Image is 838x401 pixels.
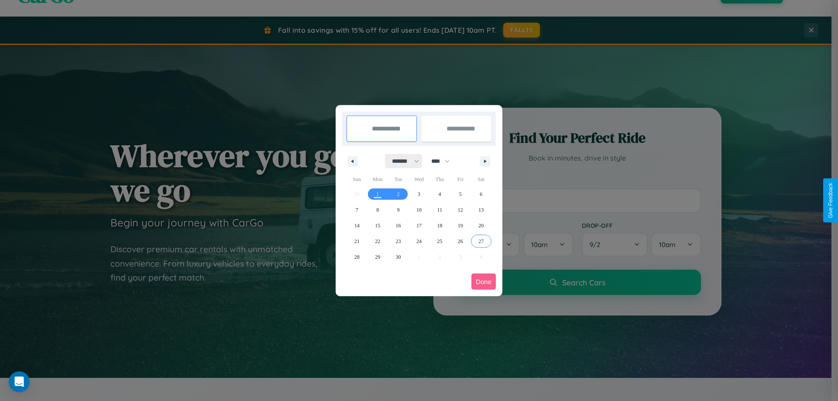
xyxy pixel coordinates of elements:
span: 16 [396,218,401,233]
button: 22 [367,233,388,249]
button: 26 [450,233,471,249]
span: 25 [437,233,442,249]
button: 23 [388,233,409,249]
button: 20 [471,218,491,233]
span: Tue [388,172,409,186]
span: 14 [354,218,360,233]
button: 28 [347,249,367,265]
button: 14 [347,218,367,233]
button: 11 [429,202,450,218]
span: 17 [416,218,422,233]
span: Sat [471,172,491,186]
span: 24 [416,233,422,249]
span: 22 [375,233,380,249]
span: 8 [376,202,379,218]
span: 21 [354,233,360,249]
span: Wed [409,172,429,186]
span: 12 [458,202,463,218]
button: 6 [471,186,491,202]
button: 17 [409,218,429,233]
button: 27 [471,233,491,249]
div: Give Feedback [828,183,834,218]
button: 15 [367,218,388,233]
span: 18 [437,218,442,233]
span: 10 [416,202,422,218]
span: 1 [376,186,379,202]
span: 28 [354,249,360,265]
span: 5 [459,186,462,202]
span: 3 [418,186,420,202]
button: 7 [347,202,367,218]
button: 3 [409,186,429,202]
button: 10 [409,202,429,218]
button: 5 [450,186,471,202]
button: 29 [367,249,388,265]
span: 23 [396,233,401,249]
span: 2 [397,186,400,202]
button: 12 [450,202,471,218]
button: 16 [388,218,409,233]
span: 27 [478,233,484,249]
span: 4 [438,186,441,202]
span: 6 [480,186,482,202]
button: 18 [429,218,450,233]
button: 2 [388,186,409,202]
span: 13 [478,202,484,218]
span: 15 [375,218,380,233]
button: 1 [367,186,388,202]
span: 29 [375,249,380,265]
button: 30 [388,249,409,265]
button: 13 [471,202,491,218]
span: 30 [396,249,401,265]
button: Done [471,274,496,290]
span: 19 [458,218,463,233]
span: Thu [429,172,450,186]
span: 11 [437,202,443,218]
button: 19 [450,218,471,233]
button: 9 [388,202,409,218]
span: 26 [458,233,463,249]
div: Open Intercom Messenger [9,371,30,392]
button: 8 [367,202,388,218]
span: 20 [478,218,484,233]
button: 24 [409,233,429,249]
button: 25 [429,233,450,249]
span: Mon [367,172,388,186]
span: Sun [347,172,367,186]
span: 9 [397,202,400,218]
span: Fri [450,172,471,186]
button: 21 [347,233,367,249]
button: 4 [429,186,450,202]
span: 7 [356,202,358,218]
